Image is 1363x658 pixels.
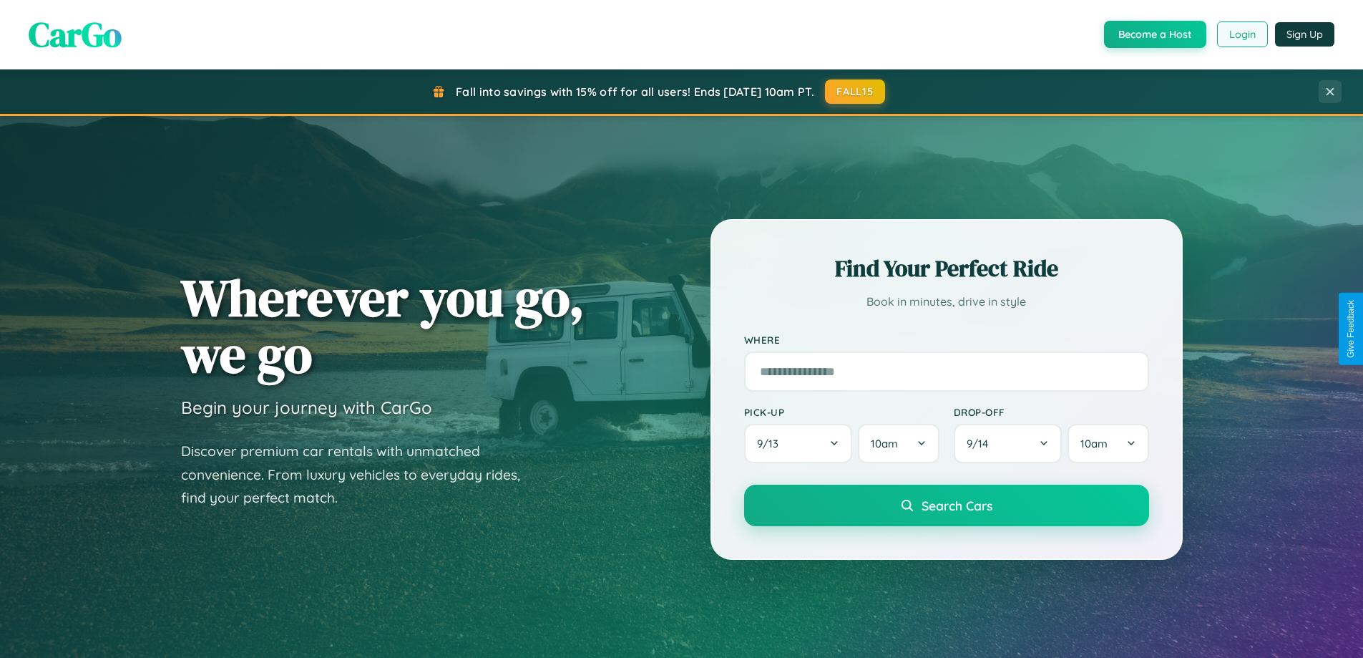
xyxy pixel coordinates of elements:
[858,424,939,463] button: 10am
[29,11,122,58] span: CarGo
[1080,437,1108,450] span: 10am
[922,498,992,513] span: Search Cars
[744,253,1149,284] h2: Find Your Perfect Ride
[744,291,1149,312] p: Book in minutes, drive in style
[757,437,786,450] span: 9 / 13
[744,334,1149,346] label: Where
[1346,300,1356,358] div: Give Feedback
[967,437,995,450] span: 9 / 14
[181,440,539,510] p: Discover premium car rentals with unmatched convenience. From luxury vehicles to everyday rides, ...
[456,84,814,99] span: Fall into savings with 15% off for all users! Ends [DATE] 10am PT.
[954,406,1149,418] label: Drop-off
[1104,21,1206,48] button: Become a Host
[744,406,939,418] label: Pick-up
[871,437,898,450] span: 10am
[744,485,1149,526] button: Search Cars
[181,397,432,418] h3: Begin your journey with CarGo
[1217,21,1268,47] button: Login
[825,79,885,104] button: FALL15
[181,269,585,382] h1: Wherever you go, we go
[1068,424,1148,463] button: 10am
[744,424,853,463] button: 9/13
[954,424,1062,463] button: 9/14
[1275,22,1334,47] button: Sign Up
